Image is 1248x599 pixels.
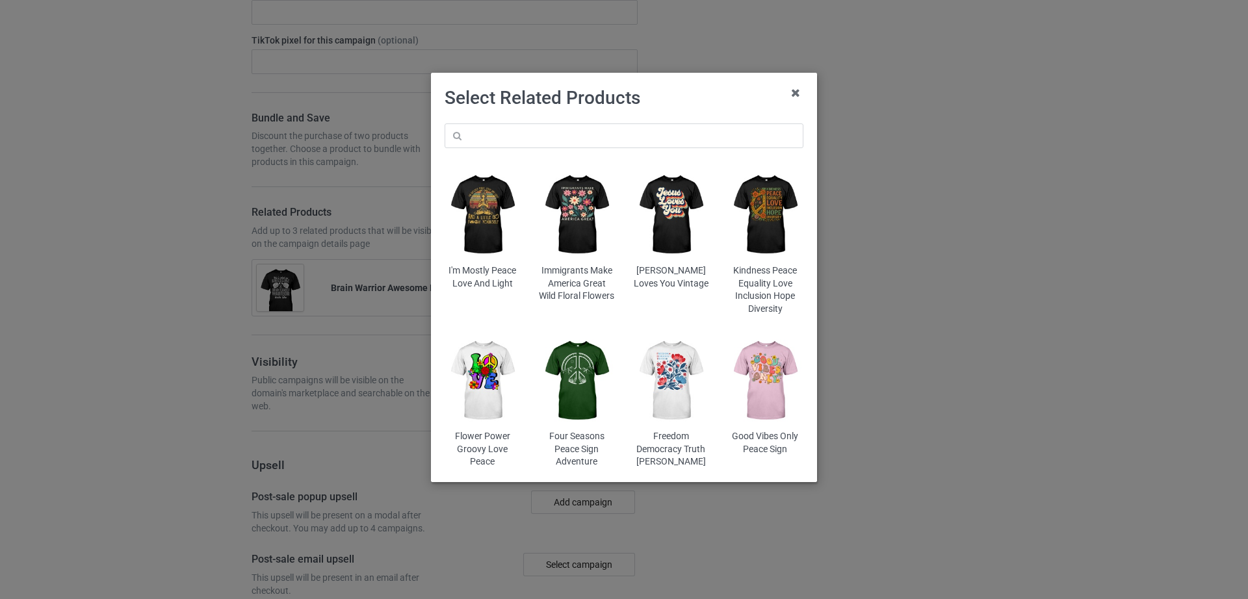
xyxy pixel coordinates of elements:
div: Freedom Democracy Truth [PERSON_NAME] [633,430,709,468]
div: Kindness Peace Equality Love Inclusion Hope Diversity [727,264,803,315]
div: I'm Mostly Peace Love And Light [445,264,521,290]
div: Immigrants Make America Great Wild Floral Flowers [539,264,615,303]
div: [PERSON_NAME] Loves You Vintage [633,264,709,290]
div: Four Seasons Peace Sign Adventure [539,430,615,468]
div: Good Vibes Only Peace Sign [727,430,803,455]
div: Flower Power Groovy Love Peace [445,430,521,468]
h1: Select Related Products [445,86,803,110]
